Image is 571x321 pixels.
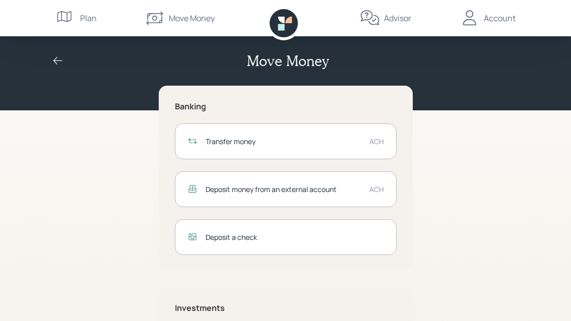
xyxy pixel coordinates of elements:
div: Account [484,12,516,24]
h5: Investments [175,303,397,313]
div: Deposit a check [206,232,384,242]
div: Transfer money [206,136,361,147]
h2: Move Money [247,52,329,70]
div: ACH [369,184,384,195]
div: Advisor [384,12,411,24]
h5: Banking [175,102,397,111]
div: Move Money [169,12,215,24]
div: ACH [369,136,384,147]
div: Deposit money from an external account [206,184,361,195]
div: Plan [80,12,97,24]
